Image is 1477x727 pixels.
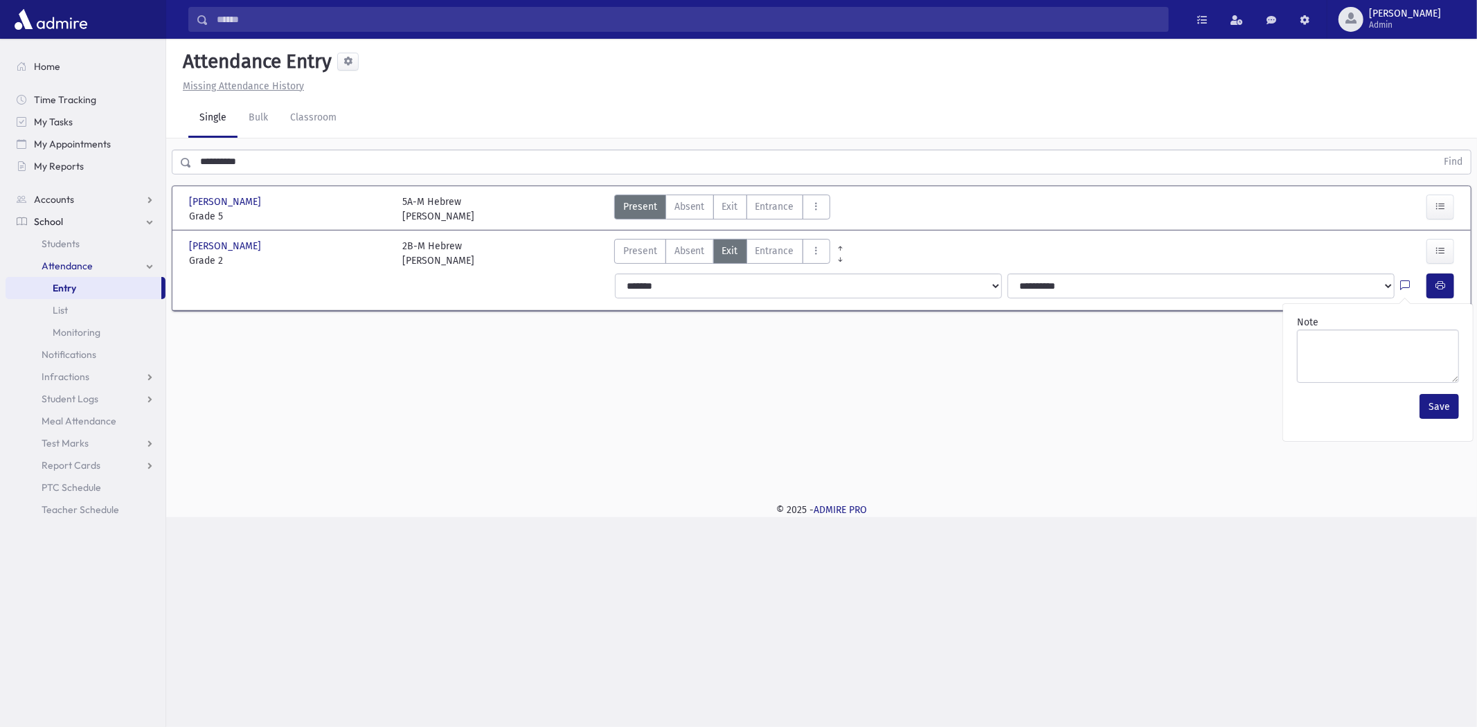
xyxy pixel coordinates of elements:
span: Notifications [42,348,96,361]
u: Missing Attendance History [183,80,304,92]
span: Present [623,199,657,214]
div: AttTypes [614,239,830,268]
a: Missing Attendance History [177,80,304,92]
span: Infractions [42,370,89,383]
a: Report Cards [6,454,165,476]
span: My Appointments [34,138,111,150]
span: Grade 5 [189,209,388,224]
span: Exit [722,199,738,214]
span: Report Cards [42,459,100,472]
a: Single [188,99,238,138]
span: My Tasks [34,116,73,128]
span: School [34,215,63,228]
a: Time Tracking [6,89,165,111]
a: Meal Attendance [6,410,165,432]
a: School [6,210,165,233]
button: Find [1435,150,1471,174]
h5: Attendance Entry [177,50,332,73]
div: © 2025 - [188,503,1455,517]
a: Entry [6,277,161,299]
span: Home [34,60,60,73]
input: Search [208,7,1168,32]
div: AttTypes [614,195,830,224]
span: Present [623,244,657,258]
span: [PERSON_NAME] [189,239,264,253]
a: Accounts [6,188,165,210]
span: Monitoring [53,326,100,339]
span: Time Tracking [34,93,96,106]
a: Monitoring [6,321,165,343]
a: Teacher Schedule [6,499,165,521]
span: Exit [722,244,738,258]
a: Student Logs [6,388,165,410]
a: Infractions [6,366,165,388]
img: AdmirePro [11,6,91,33]
a: Attendance [6,255,165,277]
span: Absent [674,199,705,214]
span: Student Logs [42,393,98,405]
span: [PERSON_NAME] [1369,8,1441,19]
span: Teacher Schedule [42,503,119,516]
a: List [6,299,165,321]
a: PTC Schedule [6,476,165,499]
span: My Reports [34,160,84,172]
div: 5A-M Hebrew [PERSON_NAME] [402,195,474,224]
span: Entry [53,282,76,294]
span: Accounts [34,193,74,206]
a: Notifications [6,343,165,366]
span: Absent [674,244,705,258]
a: Home [6,55,165,78]
a: ADMIRE PRO [814,504,867,516]
a: Classroom [279,99,348,138]
span: Admin [1369,19,1441,30]
span: Test Marks [42,437,89,449]
a: My Appointments [6,133,165,155]
button: Save [1420,394,1459,419]
div: 2B-M Hebrew [PERSON_NAME] [402,239,474,268]
label: Note [1297,315,1318,330]
a: My Tasks [6,111,165,133]
a: My Reports [6,155,165,177]
span: Students [42,237,80,250]
a: Bulk [238,99,279,138]
a: Test Marks [6,432,165,454]
a: Students [6,233,165,255]
span: PTC Schedule [42,481,101,494]
span: Meal Attendance [42,415,116,427]
span: Grade 2 [189,253,388,268]
span: List [53,304,68,316]
span: Attendance [42,260,93,272]
span: [PERSON_NAME] [189,195,264,209]
span: Entrance [755,244,794,258]
span: Entrance [755,199,794,214]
